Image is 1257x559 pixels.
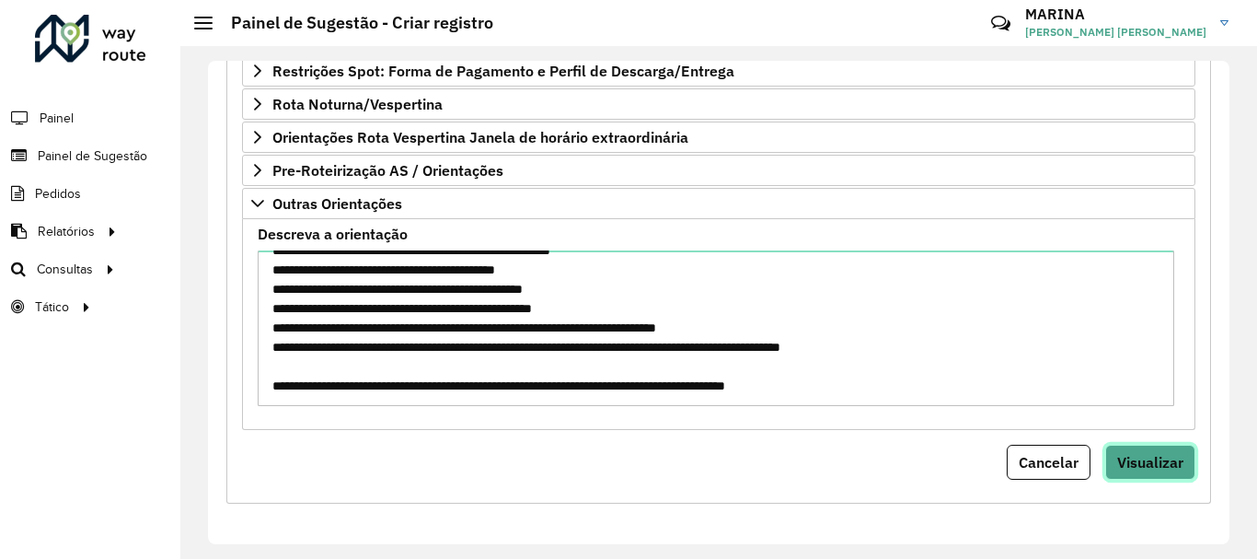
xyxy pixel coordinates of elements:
div: Outras Orientações [242,219,1195,430]
span: Restrições Spot: Forma de Pagamento e Perfil de Descarga/Entrega [272,64,734,78]
a: Rota Noturna/Vespertina [242,88,1195,120]
a: Pre-Roteirização AS / Orientações [242,155,1195,186]
span: Pre-Roteirização AS / Orientações [272,163,503,178]
h2: Painel de Sugestão - Criar registro [213,13,493,33]
span: Cancelar [1019,453,1078,472]
span: [PERSON_NAME] [PERSON_NAME] [1025,24,1206,41]
a: Restrições Spot: Forma de Pagamento e Perfil de Descarga/Entrega [242,55,1195,87]
a: Contato Rápido [981,4,1021,43]
span: Pedidos [35,184,81,204]
h3: MARINA [1025,6,1206,23]
a: Orientações Rota Vespertina Janela de horário extraordinária [242,122,1195,153]
span: Painel de Sugestão [38,146,147,166]
span: Painel [40,109,74,128]
span: Outras Orientações [272,196,402,211]
a: Outras Orientações [242,188,1195,219]
button: Cancelar [1007,445,1090,480]
span: Relatórios [38,222,95,241]
span: Tático [35,297,69,317]
span: Consultas [37,260,93,279]
span: Rota Noturna/Vespertina [272,97,443,111]
label: Descreva a orientação [258,223,408,245]
button: Visualizar [1105,445,1195,480]
span: Orientações Rota Vespertina Janela de horário extraordinária [272,130,688,145]
span: Visualizar [1117,453,1183,472]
